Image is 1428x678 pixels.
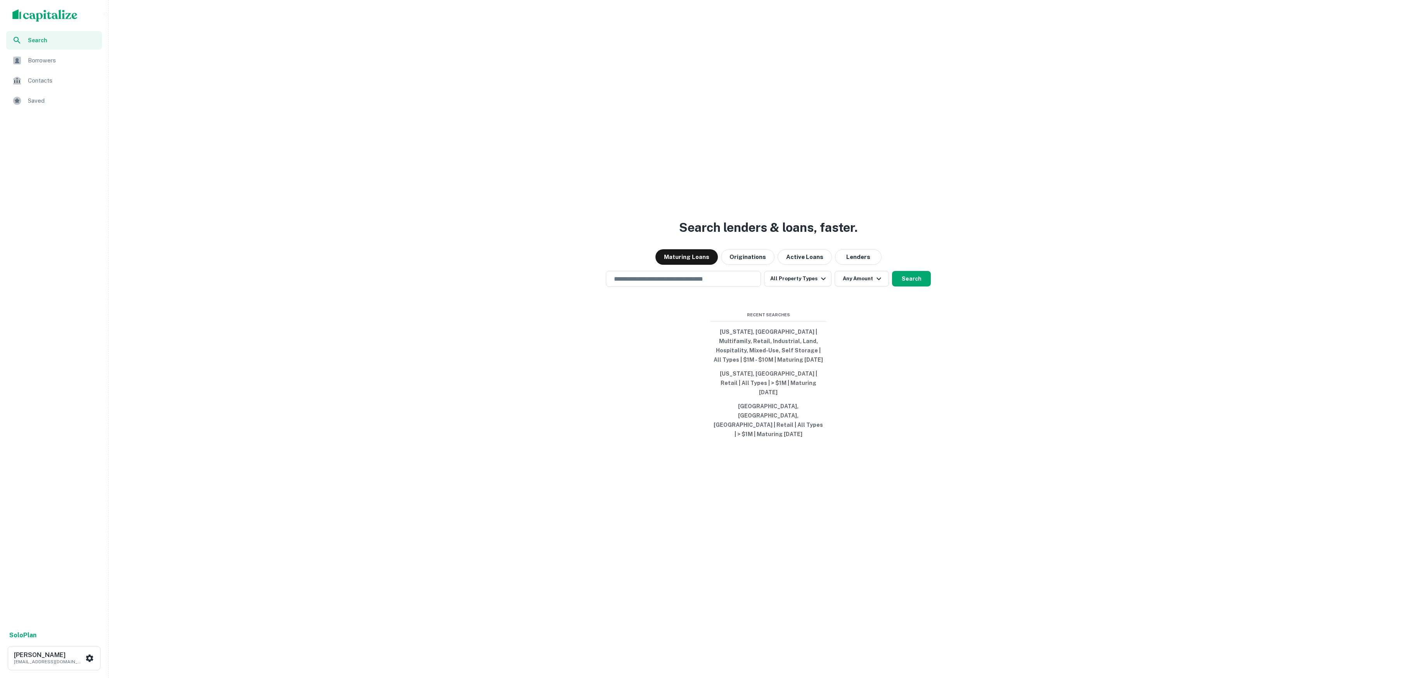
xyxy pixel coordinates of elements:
button: Originations [721,249,775,265]
a: Search [6,31,102,50]
button: Any Amount [835,271,889,286]
button: [US_STATE], [GEOGRAPHIC_DATA] | Multifamily, Retail, Industrial, Land, Hospitality, Mixed-Use, Se... [710,325,826,367]
h3: Search lenders & loans, faster. [679,218,857,237]
a: Contacts [6,71,102,90]
a: Borrowers [6,51,102,70]
button: [US_STATE], [GEOGRAPHIC_DATA] | Retail | All Types | > $1M | Maturing [DATE] [710,367,826,399]
span: Contacts [28,76,97,85]
button: All Property Types [764,271,832,286]
span: Borrowers [28,56,97,65]
span: Search [28,36,97,45]
button: Active Loans [778,249,832,265]
button: [PERSON_NAME][EMAIL_ADDRESS][DOMAIN_NAME] [8,646,100,670]
span: Saved [28,96,97,105]
span: Recent Searches [710,312,826,318]
img: capitalize-logo.png [12,9,78,22]
button: Maturing Loans [655,249,718,265]
button: Search [892,271,931,286]
iframe: Chat Widget [1389,616,1428,653]
h6: [PERSON_NAME] [14,652,84,658]
button: Lenders [835,249,882,265]
p: [EMAIL_ADDRESS][DOMAIN_NAME] [14,658,84,665]
button: [GEOGRAPHIC_DATA], [GEOGRAPHIC_DATA], [GEOGRAPHIC_DATA] | Retail | All Types | > $1M | Maturing [... [710,399,826,441]
strong: Solo Plan [9,631,36,639]
a: SoloPlan [9,631,36,640]
a: Saved [6,91,102,110]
